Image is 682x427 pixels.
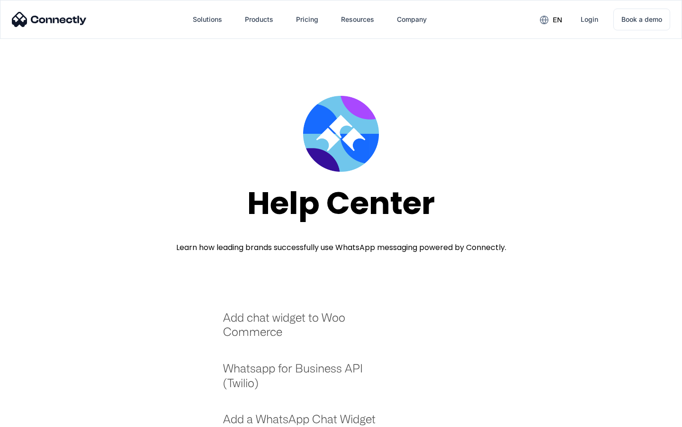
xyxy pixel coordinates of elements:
[397,13,427,26] div: Company
[176,242,506,253] div: Learn how leading brands successfully use WhatsApp messaging powered by Connectly.
[288,8,326,31] a: Pricing
[12,12,87,27] img: Connectly Logo
[223,310,388,349] a: Add chat widget to Woo Commerce
[296,13,318,26] div: Pricing
[341,13,374,26] div: Resources
[247,186,435,221] div: Help Center
[573,8,606,31] a: Login
[581,13,598,26] div: Login
[9,410,57,424] aside: Language selected: English
[193,13,222,26] div: Solutions
[223,361,388,399] a: Whatsapp for Business API (Twilio)
[613,9,670,30] a: Book a demo
[245,13,273,26] div: Products
[19,410,57,424] ul: Language list
[553,13,562,27] div: en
